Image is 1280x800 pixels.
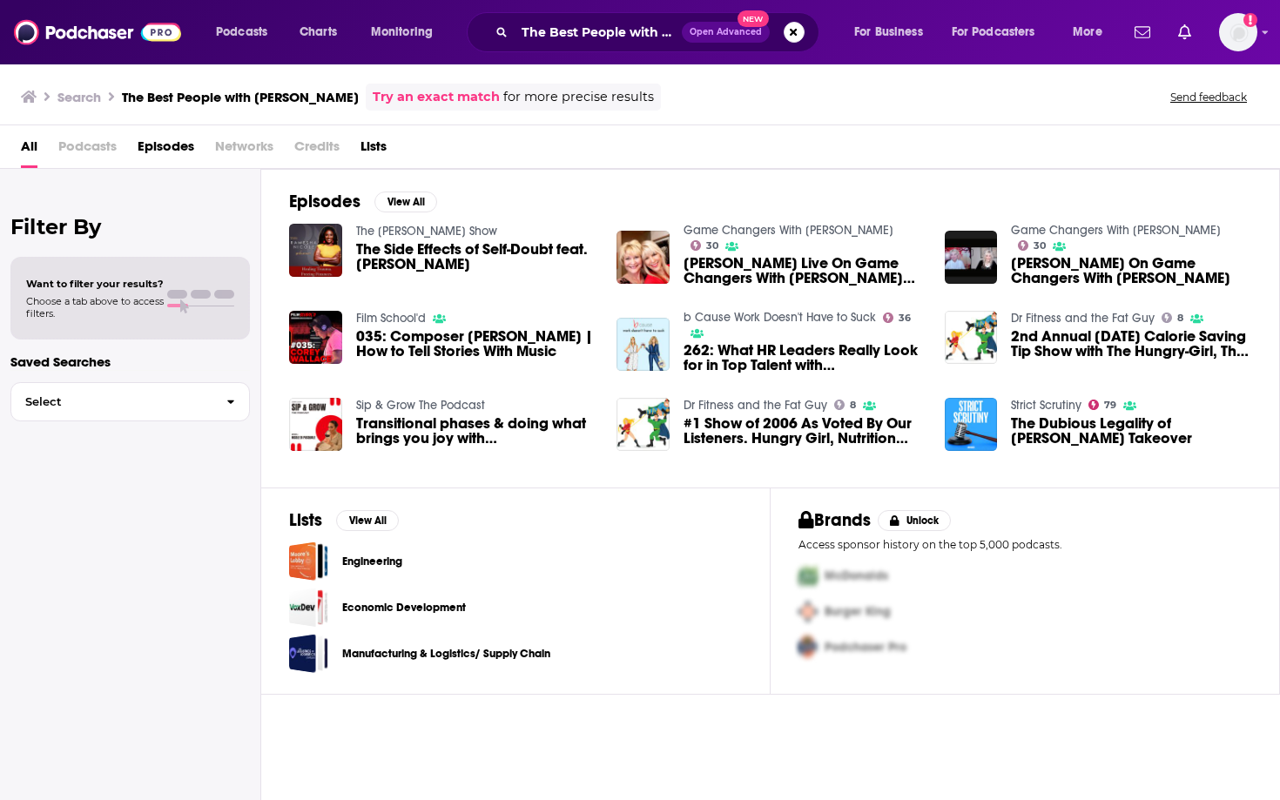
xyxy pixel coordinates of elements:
[1011,416,1251,446] span: The Dubious Legality of [PERSON_NAME] Takeover
[1088,400,1116,410] a: 79
[684,398,827,413] a: Dr Fitness and the Fat Guy
[356,242,596,272] span: The Side Effects of Self-Doubt feat. [PERSON_NAME]
[204,18,290,46] button: open menu
[356,416,596,446] span: Transitional phases & doing what brings you joy with [PERSON_NAME]
[684,310,876,325] a: b Cause Work Doesn't Have to Suck
[842,18,945,46] button: open menu
[1061,18,1124,46] button: open menu
[1011,223,1221,238] a: Game Changers With Vicki Abelson
[289,634,328,673] a: Manufacturing & Logistics/ Supply Chain
[342,598,466,617] a: Economic Development
[374,192,437,212] button: View All
[289,191,437,212] a: EpisodesView All
[798,538,1251,551] p: Access sponsor history on the top 5,000 podcasts.
[215,132,273,168] span: Networks
[1034,242,1046,250] span: 30
[834,400,856,410] a: 8
[854,20,923,44] span: For Business
[616,398,670,451] a: #1 Show of 2006 As Voted By Our Listeners. Hungry Girl, Nutrition Twins & Michael Gonzalez Wallac...
[11,396,212,407] span: Select
[1073,20,1102,44] span: More
[691,240,718,251] a: 30
[58,132,117,168] span: Podcasts
[1011,416,1251,446] a: The Dubious Legality of Trump's DC Takeover
[792,594,825,629] img: Second Pro Logo
[373,87,500,107] a: Try an exact match
[792,629,825,665] img: Third Pro Logo
[294,132,340,168] span: Credits
[356,242,596,272] a: The Side Effects of Self-Doubt feat. Philicia Wallace
[342,552,402,571] a: Engineering
[1011,329,1251,359] span: 2nd Annual [DATE] Calorie Saving Tip Show with The Hungry-Girl, The Nutrition Twins and [PERSON_N...
[616,231,670,284] img: Dee Wallace Live On Game Changers With Vicki Abelson 5/13/20
[289,541,328,581] a: Engineering
[289,224,342,277] img: The Side Effects of Self-Doubt feat. Philicia Wallace
[356,224,497,239] a: The Ramesha Nicole Show
[684,416,924,446] a: #1 Show of 2006 As Voted By Our Listeners. Hungry Girl, Nutrition Twins & Michael Gonzalez Wallac...
[1011,256,1251,286] a: Dee Wallace On Game Changers With Vicki Abelson
[10,353,250,370] p: Saved Searches
[483,12,836,52] div: Search podcasts, credits, & more...
[289,588,328,627] a: Economic Development
[336,510,399,531] button: View All
[138,132,194,168] a: Episodes
[1177,314,1183,322] span: 8
[878,510,952,531] button: Unlock
[289,398,342,451] img: Transitional phases & doing what brings you joy with Dakota Wallace
[825,568,888,583] span: McDonalds
[359,18,455,46] button: open menu
[684,256,924,286] span: [PERSON_NAME] Live On Game Changers With [PERSON_NAME] [DATE]
[1128,17,1157,47] a: Show notifications dropdown
[1219,13,1257,51] span: Logged in as torisims
[682,22,770,43] button: Open AdvancedNew
[940,18,1061,46] button: open menu
[122,89,359,105] h3: The Best People with [PERSON_NAME]
[515,18,682,46] input: Search podcasts, credits, & more...
[10,382,250,421] button: Select
[945,311,998,364] img: 2nd Annual Halloween Calorie Saving Tip Show with The Hungry-Girl, The Nutrition Twins and Oprah ...
[360,132,387,168] a: Lists
[738,10,769,27] span: New
[57,89,101,105] h3: Search
[1011,311,1155,326] a: Dr Fitness and the Fat Guy
[356,311,426,326] a: Film School'd
[1219,13,1257,51] button: Show profile menu
[356,398,485,413] a: Sip & Grow The Podcast
[1018,240,1046,251] a: 30
[684,343,924,373] span: 262: What HR Leaders Really Look for in Top Talent with [PERSON_NAME]
[684,256,924,286] a: Dee Wallace Live On Game Changers With Vicki Abelson 5/13/20
[503,87,654,107] span: for more precise results
[21,132,37,168] a: All
[289,191,360,212] h2: Episodes
[356,416,596,446] a: Transitional phases & doing what brings you joy with Dakota Wallace
[684,416,924,446] span: #1 Show of 2006 As Voted By Our Listeners. Hungry Girl, Nutrition Twins & [PERSON_NAME] [PERSON_N...
[1104,401,1116,409] span: 79
[342,644,550,663] a: Manufacturing & Logistics/ Supply Chain
[945,398,998,451] img: The Dubious Legality of Trump's DC Takeover
[14,16,181,49] img: Podchaser - Follow, Share and Rate Podcasts
[825,640,906,655] span: Podchaser Pro
[1011,329,1251,359] a: 2nd Annual Halloween Calorie Saving Tip Show with The Hungry-Girl, The Nutrition Twins and Oprah ...
[825,604,891,619] span: Burger King
[945,231,998,284] a: Dee Wallace On Game Changers With Vicki Abelson
[216,20,267,44] span: Podcasts
[1219,13,1257,51] img: User Profile
[289,311,342,364] img: 035: Composer Corey Wallace | How to Tell Stories With Music
[616,318,670,371] img: 262: What HR Leaders Really Look for in Top Talent with Bruce Wallace
[1011,398,1081,413] a: Strict Scrutiny
[1165,90,1252,104] button: Send feedback
[792,558,825,594] img: First Pro Logo
[371,20,433,44] span: Monitoring
[356,329,596,359] span: 035: Composer [PERSON_NAME] | How to Tell Stories With Music
[289,509,399,531] a: ListsView All
[289,509,322,531] h2: Lists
